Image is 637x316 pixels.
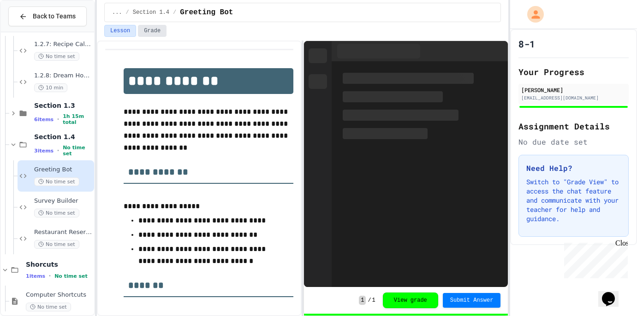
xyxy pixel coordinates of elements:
[63,113,92,125] span: 1h 15m total
[57,116,59,123] span: •
[521,86,626,94] div: [PERSON_NAME]
[443,293,501,308] button: Submit Answer
[368,297,371,304] span: /
[34,117,54,123] span: 6 items
[34,197,92,205] span: Survey Builder
[34,101,92,110] span: Section 1.3
[34,52,79,61] span: No time set
[63,145,92,157] span: No time set
[521,94,626,101] div: [EMAIL_ADDRESS][DOMAIN_NAME]
[450,297,494,304] span: Submit Answer
[112,9,122,16] span: ...
[372,297,375,304] span: 1
[34,240,79,249] span: No time set
[173,9,176,16] span: /
[104,25,136,37] button: Lesson
[26,260,92,269] span: Shorcuts
[138,25,167,37] button: Grade
[26,291,92,299] span: Computer Shortcuts
[518,4,546,25] div: My Account
[126,9,129,16] span: /
[359,296,366,305] span: 1
[180,7,233,18] span: Greeting Bot
[518,136,629,147] div: No due date set
[518,65,629,78] h2: Your Progress
[526,163,621,174] h3: Need Help?
[8,6,87,26] button: Back to Teams
[383,293,438,308] button: View grade
[57,147,59,154] span: •
[4,4,64,59] div: Chat with us now!Close
[518,120,629,133] h2: Assignment Details
[26,273,45,279] span: 1 items
[54,273,88,279] span: No time set
[34,166,92,174] span: Greeting Bot
[34,133,92,141] span: Section 1.4
[49,272,51,280] span: •
[518,37,535,50] h1: 8-1
[133,9,169,16] span: Section 1.4
[34,177,79,186] span: No time set
[33,12,76,21] span: Back to Teams
[34,228,92,236] span: Restaurant Reservation System
[34,41,92,48] span: 1.2.7: Recipe Calculator
[34,148,54,154] span: 3 items
[34,83,67,92] span: 10 min
[34,72,92,80] span: 1.2.8: Dream Home ASCII Art
[526,177,621,223] p: Switch to "Grade View" to access the chat feature and communicate with your teacher for help and ...
[26,303,71,311] span: No time set
[34,209,79,217] span: No time set
[598,279,628,307] iframe: chat widget
[560,239,628,278] iframe: chat widget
